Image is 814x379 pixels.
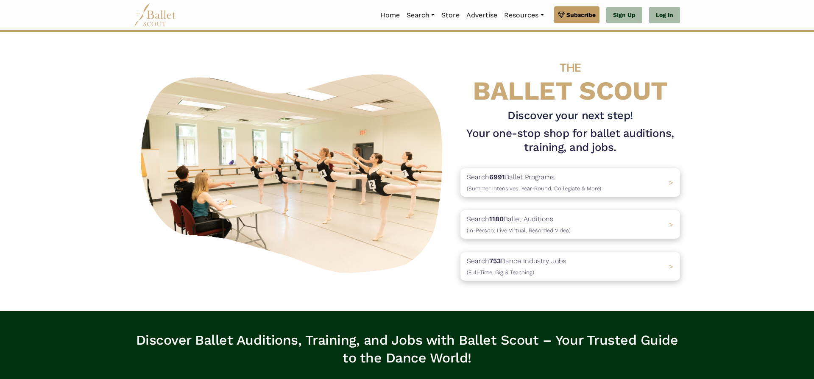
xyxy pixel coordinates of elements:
[489,173,505,181] b: 6991
[501,6,547,24] a: Resources
[467,227,571,234] span: (In-Person, Live Virtual, Recorded Video)
[460,49,680,105] h4: BALLET SCOUT
[669,178,673,187] span: >
[403,6,438,24] a: Search
[460,109,680,123] h3: Discover your next step!
[560,61,581,75] span: THE
[489,215,504,223] b: 1180
[467,214,571,235] p: Search Ballet Auditions
[438,6,463,24] a: Store
[377,6,403,24] a: Home
[467,269,534,276] span: (Full-Time, Gig & Teaching)
[554,6,599,23] a: Subscribe
[467,172,601,193] p: Search Ballet Programs
[489,257,501,265] b: 753
[467,185,601,192] span: (Summer Intensives, Year-Round, Collegiate & More)
[467,256,566,277] p: Search Dance Industry Jobs
[606,7,642,24] a: Sign Up
[134,332,680,367] h3: Discover Ballet Auditions, Training, and Jobs with Ballet Scout – Your Trusted Guide to the Dance...
[460,126,680,155] h1: Your one-stop shop for ballet auditions, training, and jobs.
[460,210,680,239] a: Search1180Ballet Auditions(In-Person, Live Virtual, Recorded Video) >
[134,65,454,278] img: A group of ballerinas talking to each other in a ballet studio
[460,252,680,281] a: Search753Dance Industry Jobs(Full-Time, Gig & Teaching) >
[463,6,501,24] a: Advertise
[669,262,673,270] span: >
[558,10,565,20] img: gem.svg
[669,220,673,229] span: >
[460,168,680,197] a: Search6991Ballet Programs(Summer Intensives, Year-Round, Collegiate & More)>
[649,7,680,24] a: Log In
[566,10,596,20] span: Subscribe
